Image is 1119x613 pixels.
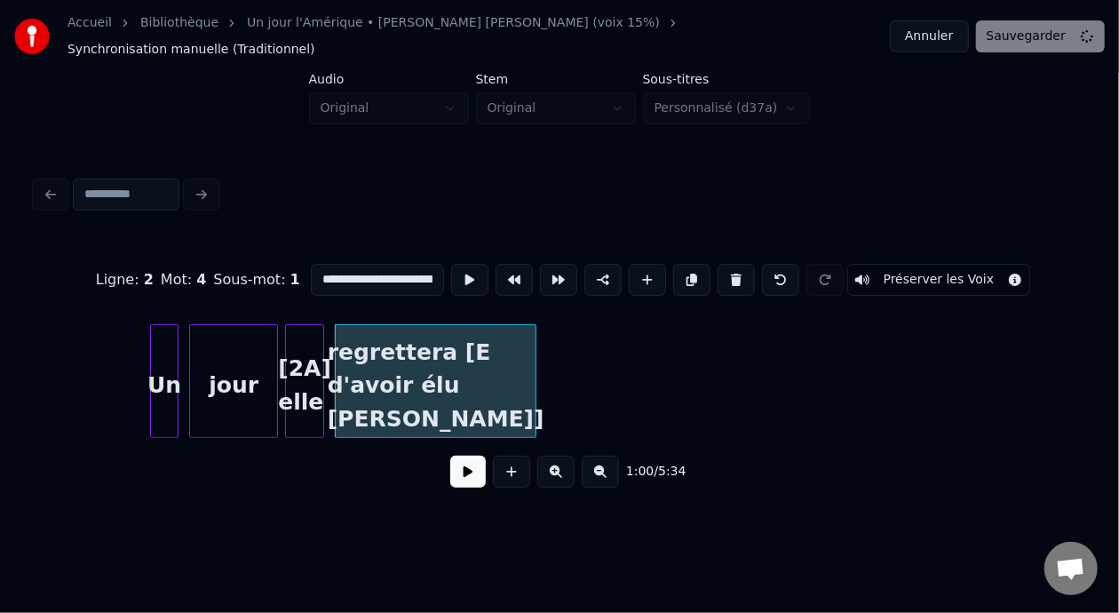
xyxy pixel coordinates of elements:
button: Annuler [890,20,968,52]
span: 2 [144,271,154,288]
span: 1:00 [626,463,654,481]
span: 4 [196,271,206,288]
div: Ligne : [96,269,154,291]
span: 1 [290,271,300,288]
span: Synchronisation manuelle (Traditionnel) [67,41,315,59]
button: Toggle [847,264,1031,296]
a: Bibliothèque [140,14,218,32]
img: youka [14,19,50,54]
a: Un jour l'Amérique • [PERSON_NAME] [PERSON_NAME] (voix 15%) [247,14,660,32]
div: Mot : [161,269,207,291]
label: Audio [309,73,469,85]
div: Sous-mot : [213,269,299,291]
label: Sous-titres [643,73,811,85]
div: / [626,463,669,481]
nav: breadcrumb [67,14,890,59]
a: Accueil [67,14,112,32]
span: 5:34 [658,463,686,481]
label: Stem [476,73,636,85]
div: Ouvrir le chat [1044,542,1098,595]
